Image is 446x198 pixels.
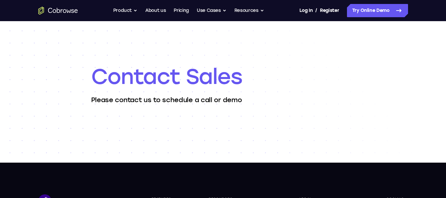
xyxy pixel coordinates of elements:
[197,4,226,17] button: Use Cases
[234,4,264,17] button: Resources
[91,63,355,90] h1: Contact Sales
[315,7,317,15] span: /
[113,4,138,17] button: Product
[347,4,408,17] a: Try Online Demo
[145,4,166,17] a: About us
[299,4,313,17] a: Log In
[91,95,355,104] p: Please contact us to schedule a call or demo
[320,4,339,17] a: Register
[38,7,78,15] a: Go to the home page
[174,4,189,17] a: Pricing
